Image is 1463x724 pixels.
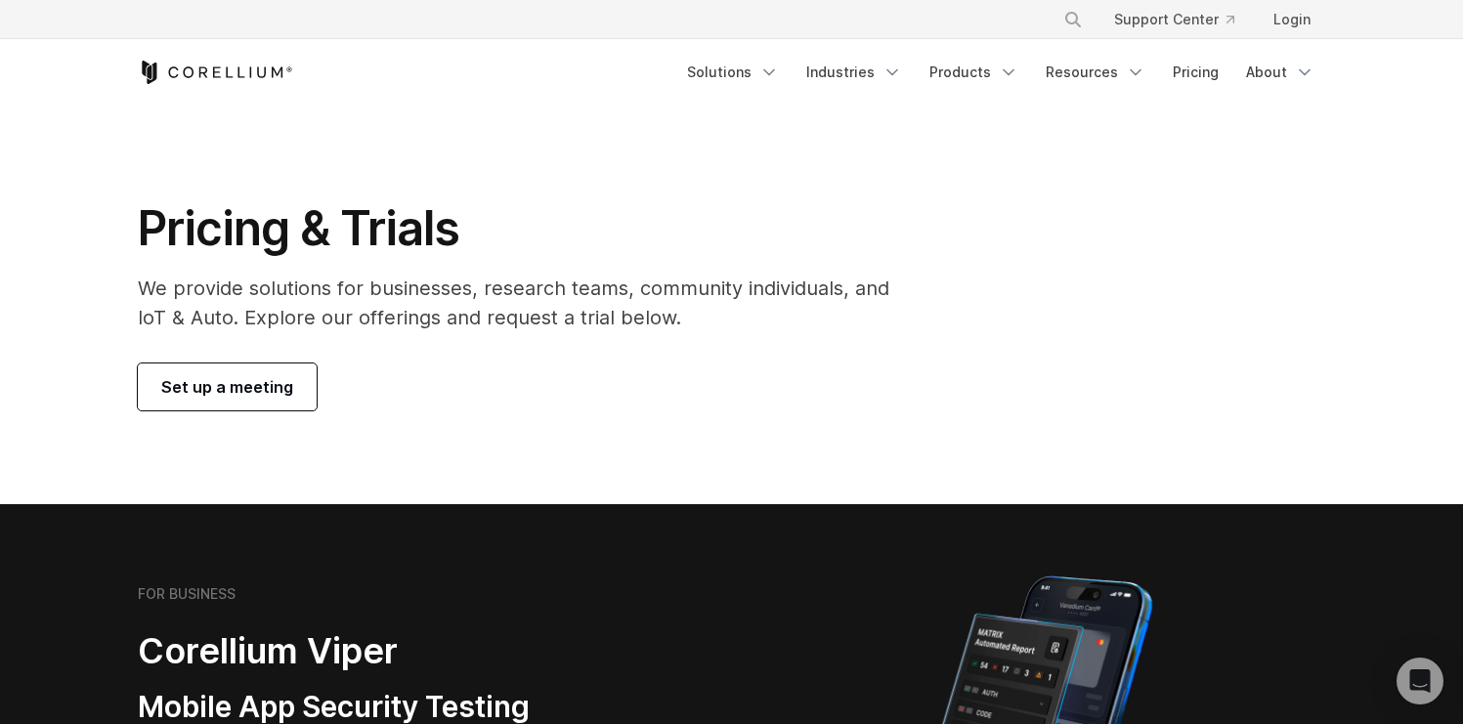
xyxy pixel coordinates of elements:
h6: FOR BUSINESS [138,585,236,603]
a: Industries [795,55,914,90]
a: Products [918,55,1030,90]
a: Set up a meeting [138,363,317,410]
a: Solutions [675,55,791,90]
a: Corellium Home [138,61,293,84]
a: Support Center [1098,2,1250,37]
p: We provide solutions for businesses, research teams, community individuals, and IoT & Auto. Explo... [138,274,917,332]
div: Open Intercom Messenger [1397,658,1443,704]
a: About [1234,55,1326,90]
a: Resources [1034,55,1157,90]
a: Login [1258,2,1326,37]
h1: Pricing & Trials [138,199,917,258]
a: Pricing [1161,55,1230,90]
span: Set up a meeting [161,375,293,399]
div: Navigation Menu [1040,2,1326,37]
h2: Corellium Viper [138,629,638,673]
button: Search [1055,2,1091,37]
div: Navigation Menu [675,55,1326,90]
